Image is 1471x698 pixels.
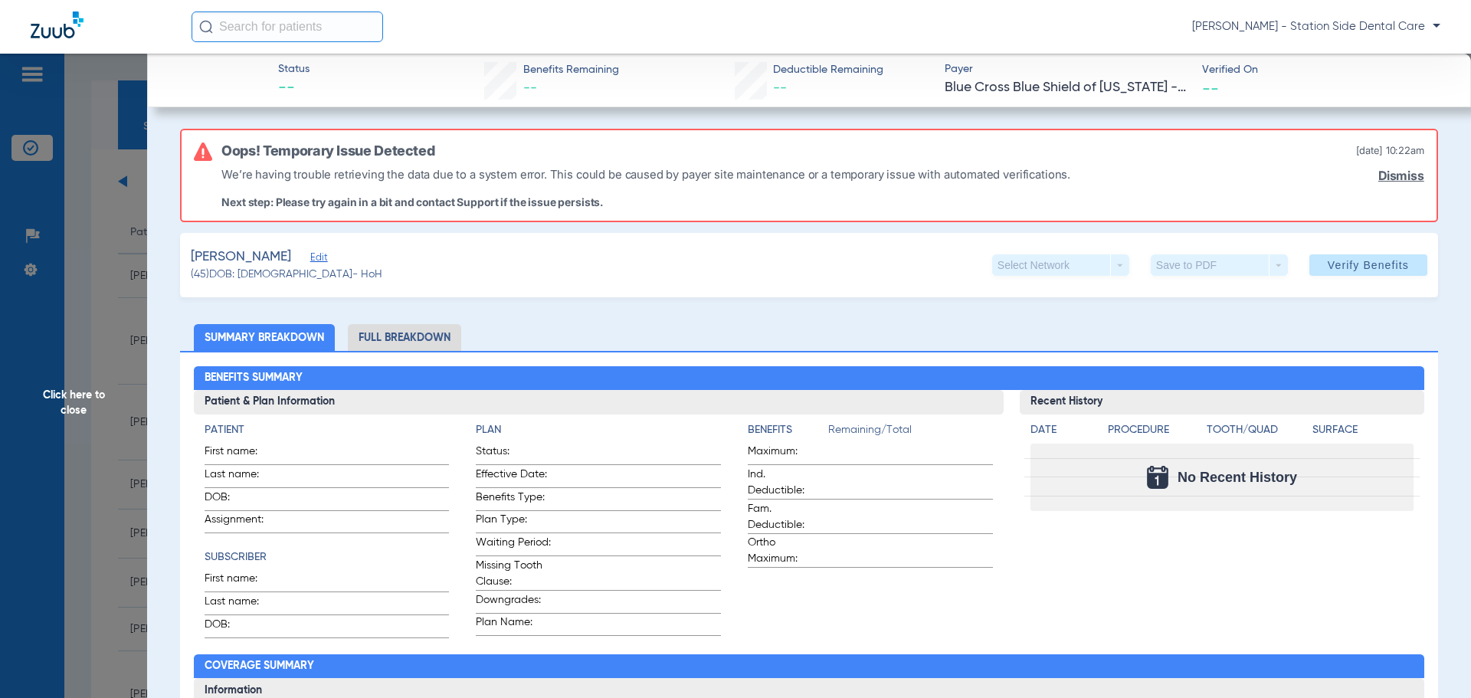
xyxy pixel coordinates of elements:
input: Search for patients [192,11,383,42]
h2: Coverage Summary [194,654,1425,679]
h4: Patient [205,422,450,438]
span: DOB: [205,490,280,510]
app-breakdown-title: Tooth/Quad [1207,422,1308,444]
span: No Recent History [1178,470,1297,485]
span: Waiting Period: [476,535,551,555]
span: Verify Benefits [1328,259,1409,271]
img: Search Icon [199,20,213,34]
span: Ortho Maximum: [748,535,823,567]
span: Plan Name: [476,614,551,635]
span: Last name: [205,467,280,487]
h3: Recent History [1020,390,1425,415]
span: Status [278,61,310,77]
span: Deductible Remaining [773,62,883,78]
span: Fam. Deductible: [748,501,823,533]
img: error-icon [194,143,212,161]
span: Payer [945,61,1189,77]
span: [PERSON_NAME] - Station Side Dental Care [1192,19,1440,34]
h4: Tooth/Quad [1207,422,1308,438]
app-breakdown-title: Procedure [1108,422,1201,444]
span: -- [773,81,787,95]
li: Summary Breakdown [194,324,335,351]
span: -- [1202,80,1219,96]
span: Maximum: [748,444,823,464]
li: Full Breakdown [348,324,461,351]
app-breakdown-title: Benefits [748,422,828,444]
span: DOB: [205,617,280,637]
h4: Benefits [748,422,828,438]
h2: Benefits Summary [194,366,1425,391]
p: We’re having trouble retrieving the data due to a system error. This could be caused by payer sit... [221,165,1070,183]
span: -- [523,81,537,95]
span: Assignment: [205,512,280,533]
h4: Date [1030,422,1095,438]
h6: Oops! Temporary Issue Detected [221,143,434,159]
span: Last name: [205,594,280,614]
app-breakdown-title: Date [1030,422,1095,444]
span: [DATE] 10:22AM [1356,143,1424,159]
span: Effective Date: [476,467,551,487]
span: Verified On [1202,62,1446,78]
span: Downgrades: [476,592,551,613]
span: [PERSON_NAME] [191,247,291,267]
app-breakdown-title: Surface [1312,422,1414,444]
span: Missing Tooth Clause: [476,558,551,590]
span: Blue Cross Blue Shield of [US_STATE] - Anthem [945,78,1189,97]
span: First name: [205,571,280,591]
p: Next step: Please try again in a bit and contact Support if the issue persists. [221,195,1070,208]
span: Benefits Remaining [523,62,619,78]
img: Calendar [1147,466,1168,489]
h4: Plan [476,422,721,438]
span: Remaining/Total [828,422,993,444]
span: Plan Type: [476,512,551,533]
span: Benefits Type: [476,490,551,510]
span: First name: [205,444,280,464]
span: Ind. Deductible: [748,467,823,499]
h4: Procedure [1108,422,1201,438]
h3: Patient & Plan Information [194,390,1004,415]
span: (45) DOB: [DEMOGRAPHIC_DATA] - HoH [191,267,382,283]
img: Zuub Logo [31,11,84,38]
a: Dismiss [1378,169,1424,183]
button: Verify Benefits [1309,254,1427,276]
span: Status: [476,444,551,464]
h4: Subscriber [205,549,450,565]
h4: Surface [1312,422,1414,438]
span: Edit [310,252,324,267]
span: -- [278,78,310,100]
